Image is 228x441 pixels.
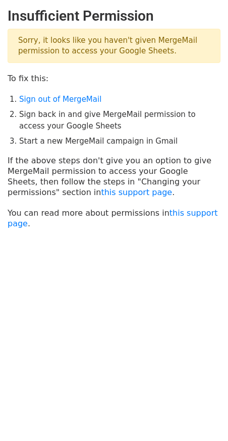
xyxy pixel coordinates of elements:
[19,95,101,104] a: Sign out of MergeMail
[8,8,220,25] h2: Insufficient Permission
[19,136,220,147] li: Start a new MergeMail campaign in Gmail
[8,208,220,229] p: You can read more about permissions in .
[101,187,172,197] a: this support page
[19,109,220,132] li: Sign back in and give MergeMail permission to access your Google Sheets
[8,73,220,84] p: To fix this:
[8,155,220,198] p: If the above steps don't give you an option to give MergeMail permission to access your Google Sh...
[8,29,220,63] p: Sorry, it looks like you haven't given MergeMail permission to access your Google Sheets.
[8,208,218,228] a: this support page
